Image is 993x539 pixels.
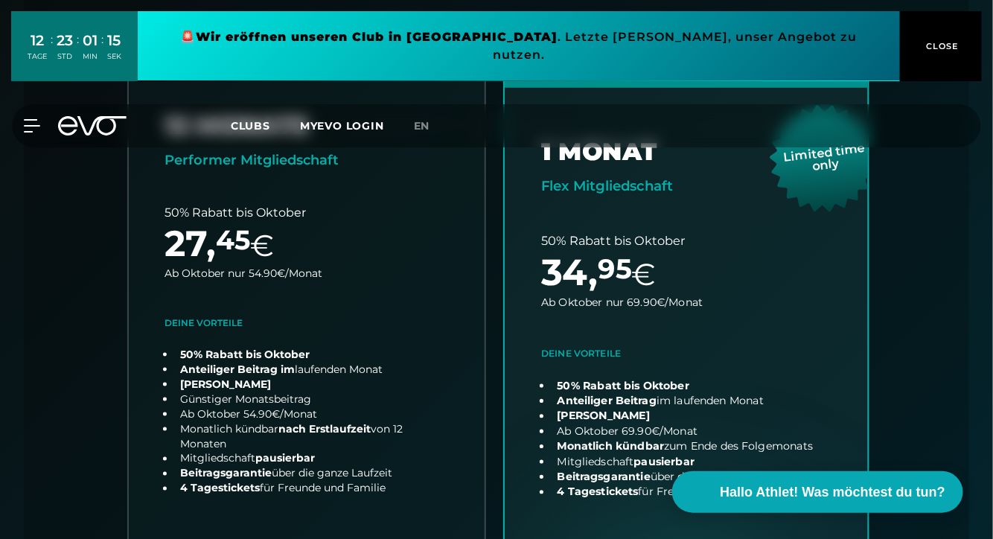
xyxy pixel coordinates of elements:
div: STD [57,51,73,62]
div: TAGE [28,51,47,62]
div: MIN [83,51,98,62]
span: Hallo Athlet! Was möchtest du tun? [720,482,945,503]
span: Clubs [231,119,270,133]
span: en [414,119,430,133]
a: MYEVO LOGIN [300,119,384,133]
div: 01 [83,30,98,51]
a: en [414,118,448,135]
div: SEK [107,51,121,62]
div: 23 [57,30,73,51]
div: : [77,31,79,71]
button: Hallo Athlet! Was möchtest du tun? [672,471,963,513]
button: CLOSE [900,11,982,81]
div: 12 [28,30,47,51]
a: Clubs [231,118,300,133]
span: CLOSE [923,39,960,53]
div: : [101,31,103,71]
div: 15 [107,30,121,51]
div: : [51,31,53,71]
